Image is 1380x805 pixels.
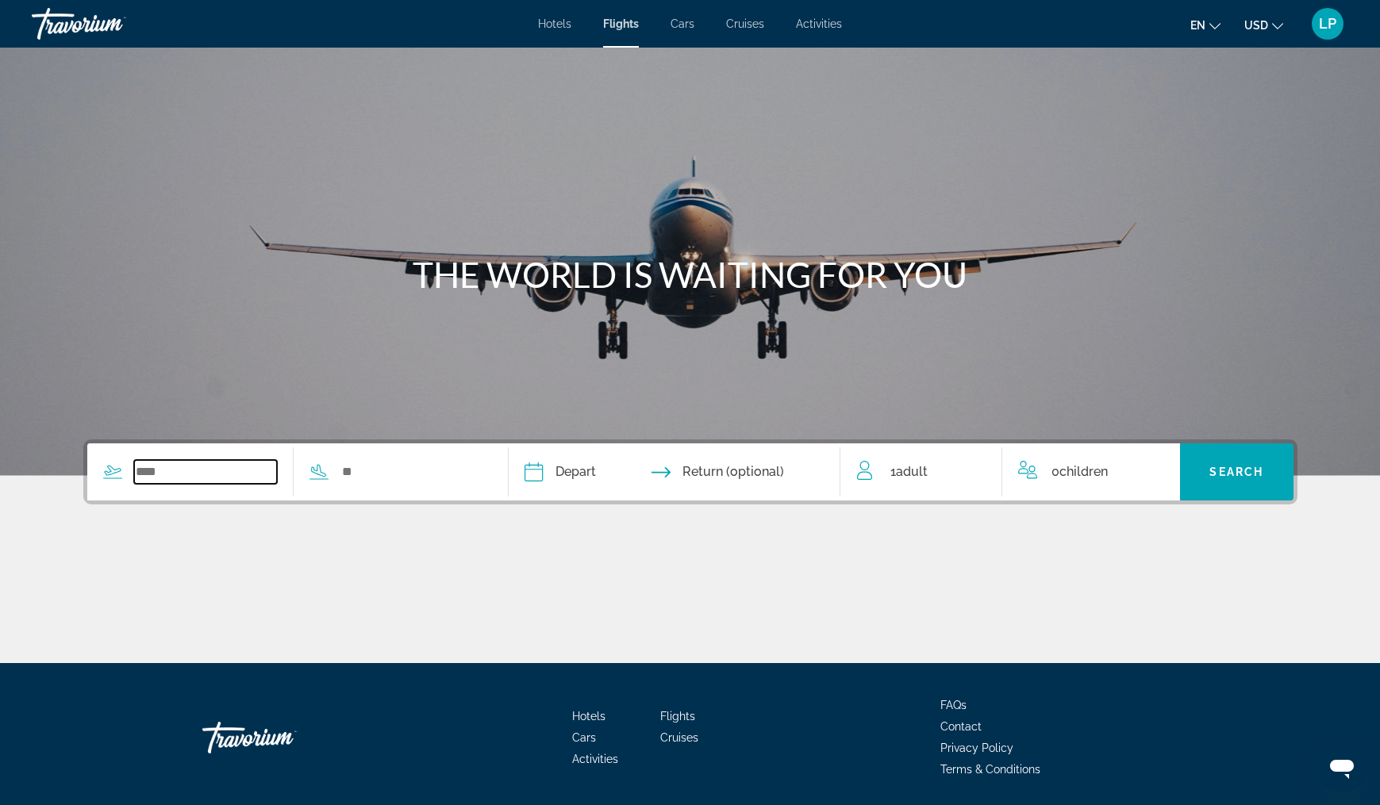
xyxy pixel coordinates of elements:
a: Cruises [660,731,698,744]
h1: THE WORLD IS WAITING FOR YOU [393,254,988,295]
button: Search [1180,443,1294,500]
button: Return date [652,443,784,500]
div: Search widget [87,443,1294,500]
a: Hotels [538,17,571,30]
a: Flights [660,710,695,723]
span: 0 [1051,461,1108,483]
span: en [1190,19,1205,32]
span: LP [1319,16,1336,32]
span: Adult [896,464,928,479]
a: Contact [940,720,982,733]
a: FAQs [940,699,967,711]
a: Travorium [32,3,190,44]
a: Cruises [726,17,764,30]
a: Hotels [572,710,605,723]
a: Privacy Policy [940,742,1013,754]
iframe: Button to launch messaging window [1317,742,1367,792]
button: Change language [1190,13,1220,36]
a: Activities [796,17,842,30]
span: 1 [890,461,928,483]
span: Children [1059,464,1108,479]
a: Cars [671,17,694,30]
span: Search [1209,466,1263,478]
a: Flights [603,17,639,30]
a: Travorium [202,714,361,761]
button: Travelers: 1 adult, 0 children [841,443,1181,500]
button: User Menu [1307,7,1348,40]
button: Depart date [525,443,596,500]
span: USD [1244,19,1268,32]
span: Return (optional) [682,461,784,483]
a: Activities [572,753,618,765]
button: Change currency [1244,13,1283,36]
a: Terms & Conditions [940,763,1040,776]
a: Cars [572,731,596,744]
